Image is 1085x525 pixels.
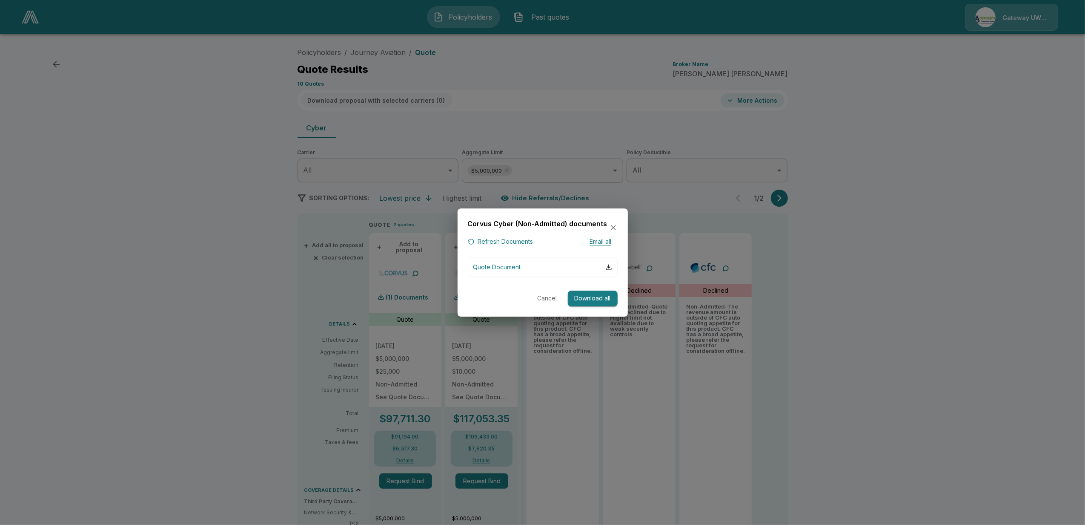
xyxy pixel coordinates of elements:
button: Download all [568,291,618,306]
button: Refresh Documents [468,237,533,247]
h6: Corvus Cyber (Non-Admitted) documents [468,219,607,230]
button: Quote Document [468,257,618,277]
button: Email all [584,237,618,247]
p: Quote Document [473,262,521,271]
button: Cancel [534,291,561,306]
